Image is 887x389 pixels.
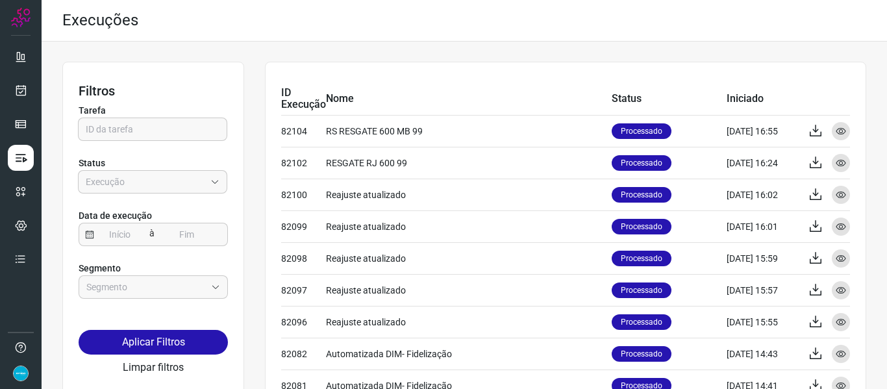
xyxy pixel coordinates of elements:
[62,11,138,30] h2: Execuções
[612,251,671,266] p: Processado
[79,83,228,99] h3: Filtros
[79,104,228,118] p: Tarefa
[326,306,612,338] td: Reajuste atualizado
[94,223,146,245] input: Início
[612,282,671,298] p: Processado
[13,366,29,381] img: 86fc21c22a90fb4bae6cb495ded7e8f6.png
[612,123,671,139] p: Processado
[86,276,206,298] input: Segmento
[727,83,798,115] td: Iniciado
[727,210,798,242] td: [DATE] 16:01
[326,242,612,274] td: Reajuste atualizado
[612,155,671,171] p: Processado
[326,338,612,370] td: Automatizada DIM- Fidelização
[79,262,228,275] p: Segmento
[79,330,228,355] button: Aplicar Filtros
[727,338,798,370] td: [DATE] 14:43
[727,115,798,147] td: [DATE] 16:55
[281,115,326,147] td: 82104
[326,115,612,147] td: RS RESGATE 600 MB 99
[281,147,326,179] td: 82102
[123,360,184,375] button: Limpar filtros
[727,306,798,338] td: [DATE] 15:55
[146,222,158,245] span: à
[727,242,798,274] td: [DATE] 15:59
[161,223,213,245] input: Fim
[11,8,31,27] img: Logo
[612,187,671,203] p: Processado
[281,274,326,306] td: 82097
[79,157,228,170] p: Status
[79,209,228,223] p: Data de execução
[612,83,727,115] td: Status
[727,179,798,210] td: [DATE] 16:02
[281,242,326,274] td: 82098
[281,306,326,338] td: 82096
[326,274,612,306] td: Reajuste atualizado
[727,147,798,179] td: [DATE] 16:24
[326,210,612,242] td: Reajuste atualizado
[281,83,326,115] td: ID Execução
[612,219,671,234] p: Processado
[86,118,219,140] input: ID da tarefa
[326,83,612,115] td: Nome
[281,179,326,210] td: 82100
[727,274,798,306] td: [DATE] 15:57
[281,338,326,370] td: 82082
[86,171,205,193] input: Execução
[326,179,612,210] td: Reajuste atualizado
[281,210,326,242] td: 82099
[612,314,671,330] p: Processado
[612,346,671,362] p: Processado
[326,147,612,179] td: RESGATE RJ 600 99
